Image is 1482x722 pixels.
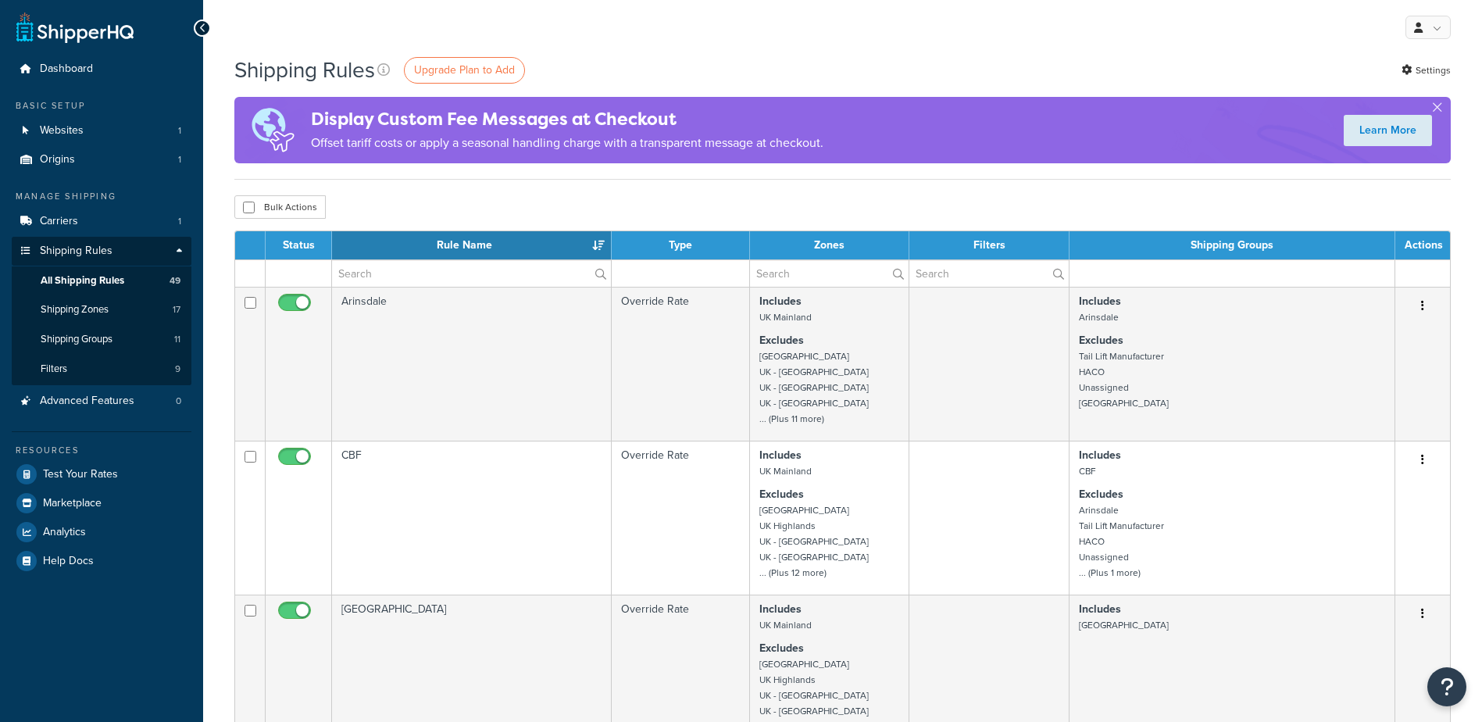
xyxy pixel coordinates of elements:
small: Arinsdale [1079,310,1119,324]
strong: Includes [1079,293,1121,309]
span: Analytics [43,526,86,539]
small: Arinsdale Tail Lift Manufacturer HACO Unassigned ... (Plus 1 more) [1079,503,1164,580]
a: Shipping Groups 11 [12,325,191,354]
h4: Display Custom Fee Messages at Checkout [311,106,823,132]
li: Filters [12,355,191,384]
th: Rule Name : activate to sort column descending [332,231,612,259]
small: UK Mainland [759,618,812,632]
strong: Excludes [1079,486,1123,502]
a: Test Your Rates [12,460,191,488]
li: Shipping Rules [12,237,191,385]
li: Shipping Groups [12,325,191,354]
span: 1 [178,124,181,138]
h1: Shipping Rules [234,55,375,85]
td: Override Rate [612,287,750,441]
a: Origins 1 [12,145,191,174]
span: Shipping Rules [40,245,112,258]
a: Settings [1402,59,1451,81]
th: Zones [750,231,909,259]
input: Search [909,260,1069,287]
a: All Shipping Rules 49 [12,266,191,295]
strong: Includes [759,293,802,309]
td: Override Rate [612,441,750,595]
strong: Includes [1079,601,1121,617]
small: Tail Lift Manufacturer HACO Unassigned [GEOGRAPHIC_DATA] [1079,349,1169,410]
span: Origins [40,153,75,166]
span: 1 [178,153,181,166]
td: CBF [332,441,612,595]
small: [GEOGRAPHIC_DATA] UK - [GEOGRAPHIC_DATA] UK - [GEOGRAPHIC_DATA] UK - [GEOGRAPHIC_DATA] ... (Plus ... [759,349,869,426]
span: Marketplace [43,497,102,510]
li: Carriers [12,207,191,236]
strong: Includes [759,447,802,463]
span: 1 [178,215,181,228]
th: Shipping Groups [1070,231,1395,259]
button: Open Resource Center [1427,667,1466,706]
li: Shipping Zones [12,295,191,324]
p: Offset tariff costs or apply a seasonal handling charge with a transparent message at checkout. [311,132,823,154]
td: Arinsdale [332,287,612,441]
a: Analytics [12,518,191,546]
div: Manage Shipping [12,190,191,203]
strong: Excludes [759,640,804,656]
a: Help Docs [12,547,191,575]
span: Help Docs [43,555,94,568]
button: Bulk Actions [234,195,326,219]
a: Upgrade Plan to Add [404,57,525,84]
span: Test Your Rates [43,468,118,481]
li: Origins [12,145,191,174]
strong: Excludes [759,486,804,502]
a: Dashboard [12,55,191,84]
div: Resources [12,444,191,457]
small: UK Mainland [759,310,812,324]
span: Shipping Groups [41,333,112,346]
div: Basic Setup [12,99,191,113]
a: Shipping Zones 17 [12,295,191,324]
th: Actions [1395,231,1450,259]
a: Filters 9 [12,355,191,384]
li: Websites [12,116,191,145]
strong: Includes [759,601,802,617]
span: 9 [175,363,180,376]
span: All Shipping Rules [41,274,124,288]
span: Advanced Features [40,395,134,408]
span: Carriers [40,215,78,228]
li: All Shipping Rules [12,266,191,295]
strong: Excludes [1079,332,1123,348]
a: Learn More [1344,115,1432,146]
span: Filters [41,363,67,376]
a: Websites 1 [12,116,191,145]
span: Dashboard [40,63,93,76]
a: Carriers 1 [12,207,191,236]
small: UK Mainland [759,464,812,478]
span: Shipping Zones [41,303,109,316]
span: Websites [40,124,84,138]
strong: Excludes [759,332,804,348]
strong: Includes [1079,447,1121,463]
input: Search [750,260,909,287]
span: 0 [176,395,181,408]
th: Status [266,231,332,259]
small: [GEOGRAPHIC_DATA] UK Highlands UK - [GEOGRAPHIC_DATA] UK - [GEOGRAPHIC_DATA] ... (Plus 12 more) [759,503,869,580]
span: Upgrade Plan to Add [414,62,515,78]
a: ShipperHQ Home [16,12,134,43]
th: Filters [909,231,1070,259]
span: 49 [170,274,180,288]
span: 17 [173,303,180,316]
a: Shipping Rules [12,237,191,266]
input: Search [332,260,611,287]
a: Marketplace [12,489,191,517]
span: 11 [174,333,180,346]
img: duties-banner-06bc72dcb5fe05cb3f9472aba00be2ae8eb53ab6f0d8bb03d382ba314ac3c341.png [234,97,311,163]
li: Advanced Features [12,387,191,416]
a: Advanced Features 0 [12,387,191,416]
small: [GEOGRAPHIC_DATA] [1079,618,1169,632]
small: CBF [1079,464,1096,478]
th: Type [612,231,750,259]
